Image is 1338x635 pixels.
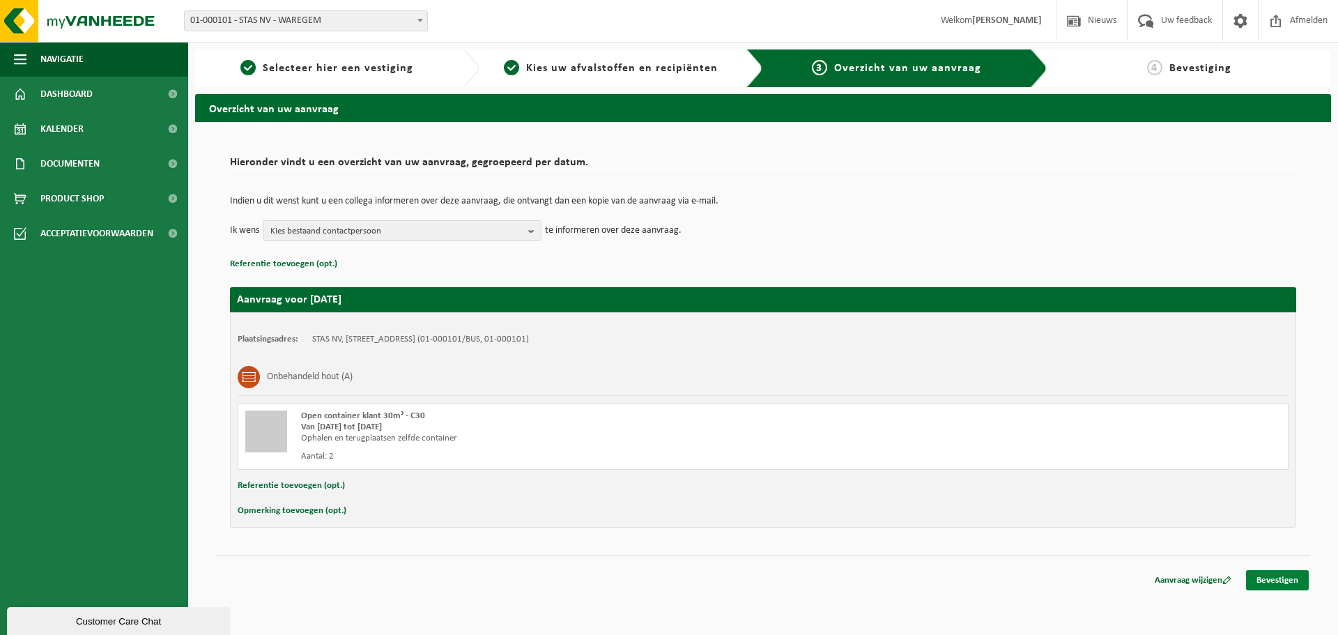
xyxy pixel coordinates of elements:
button: Opmerking toevoegen (opt.) [238,502,346,520]
a: 2Kies uw afvalstoffen en recipiënten [486,60,736,77]
button: Referentie toevoegen (opt.) [230,255,337,273]
span: Kalender [40,112,84,146]
div: Ophalen en terugplaatsen zelfde container [301,433,819,444]
span: 01-000101 - STAS NV - WAREGEM [185,11,427,31]
span: 4 [1147,60,1162,75]
button: Kies bestaand contactpersoon [263,220,541,241]
span: 01-000101 - STAS NV - WAREGEM [184,10,428,31]
span: Overzicht van uw aanvraag [834,63,981,74]
h2: Hieronder vindt u een overzicht van uw aanvraag, gegroepeerd per datum. [230,157,1296,176]
iframe: chat widget [7,604,233,635]
strong: [PERSON_NAME] [972,15,1042,26]
h3: Onbehandeld hout (A) [267,366,353,388]
span: Dashboard [40,77,93,112]
span: Navigatie [40,42,84,77]
a: Bevestigen [1246,570,1309,590]
span: Kies uw afvalstoffen en recipiënten [526,63,718,74]
strong: Aanvraag voor [DATE] [237,294,341,305]
td: STAS NV, [STREET_ADDRESS] (01-000101/BUS, 01-000101) [312,334,529,345]
span: 1 [240,60,256,75]
span: Open container klant 30m³ - C30 [301,411,425,420]
span: Documenten [40,146,100,181]
span: Product Shop [40,181,104,216]
strong: Van [DATE] tot [DATE] [301,422,382,431]
p: Ik wens [230,220,259,241]
span: Kies bestaand contactpersoon [270,221,523,242]
a: Aanvraag wijzigen [1144,570,1242,590]
span: 2 [504,60,519,75]
span: Acceptatievoorwaarden [40,216,153,251]
span: Selecteer hier een vestiging [263,63,413,74]
p: te informeren over deze aanvraag. [545,220,682,241]
div: Aantal: 2 [301,451,819,462]
a: 1Selecteer hier een vestiging [202,60,452,77]
strong: Plaatsingsadres: [238,335,298,344]
p: Indien u dit wenst kunt u een collega informeren over deze aanvraag, die ontvangt dan een kopie v... [230,197,1296,206]
h2: Overzicht van uw aanvraag [195,94,1331,121]
button: Referentie toevoegen (opt.) [238,477,345,495]
span: Bevestiging [1169,63,1231,74]
span: 3 [812,60,827,75]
